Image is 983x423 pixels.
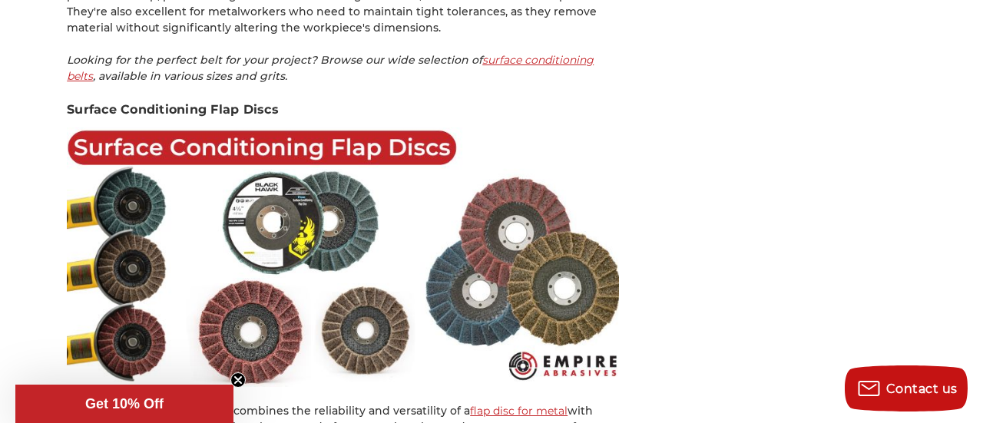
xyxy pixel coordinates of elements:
div: Get 10% OffClose teaser [15,385,233,423]
span: Contact us [886,382,958,396]
img: What Is a Surface Conditioning Flap Disc and How Do I Use it? [67,127,619,387]
button: Close teaser [230,372,246,388]
a: surface conditioning belts [67,53,594,83]
span: Get 10% Off [85,396,164,411]
h3: Surface Conditioning Flap Discs [67,101,619,119]
em: Looking for the perfect belt for your project? Browse our wide selection of [67,53,482,67]
a: flap disc for metal [470,404,568,418]
em: , available in various sizes and grits. [93,69,287,83]
button: Contact us [845,365,968,411]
